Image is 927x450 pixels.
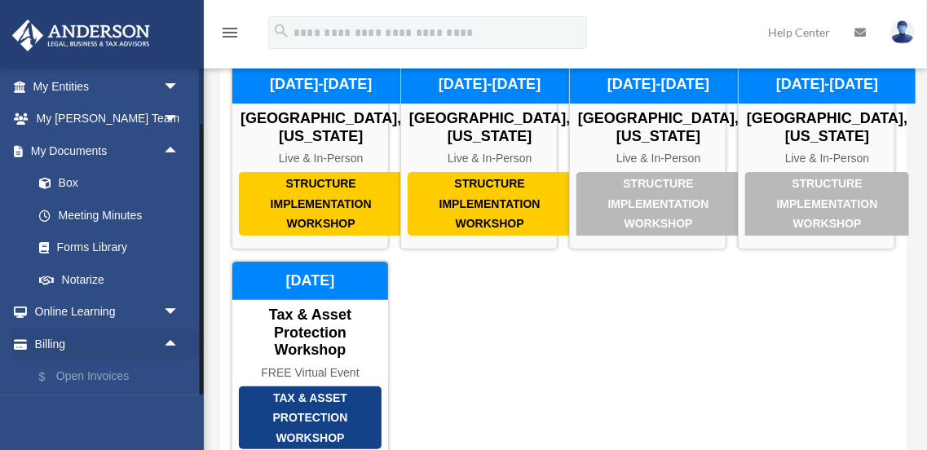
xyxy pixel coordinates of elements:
[23,393,204,426] a: Past Invoices
[232,262,388,301] div: [DATE]
[11,135,204,167] a: My Documentsarrow_drop_up
[11,328,204,360] a: Billingarrow_drop_up
[232,152,409,165] div: Live & In-Person
[23,360,204,394] a: $Open Invoices
[163,103,196,136] span: arrow_drop_down
[11,103,204,135] a: My [PERSON_NAME] Teamarrow_drop_down
[48,367,56,387] span: $
[163,70,196,104] span: arrow_drop_down
[239,172,403,236] div: Structure Implementation Workshop
[745,172,909,236] div: Structure Implementation Workshop
[232,307,388,360] div: Tax & Asset Protection Workshop
[23,199,204,232] a: Meeting Minutes
[232,65,409,104] div: [DATE]-[DATE]
[890,20,915,44] img: User Pic
[163,328,196,361] span: arrow_drop_up
[738,64,895,249] a: Structure Implementation Workshop [GEOGRAPHIC_DATA], [US_STATE] Live & In-Person [DATE]-[DATE]
[232,110,409,145] div: [GEOGRAPHIC_DATA], [US_STATE]
[220,23,240,42] i: menu
[570,65,747,104] div: [DATE]-[DATE]
[7,20,155,51] img: Anderson Advisors Platinum Portal
[401,110,578,145] div: [GEOGRAPHIC_DATA], [US_STATE]
[400,64,558,249] a: Structure Implementation Workshop [GEOGRAPHIC_DATA], [US_STATE] Live & In-Person [DATE]-[DATE]
[220,29,240,42] a: menu
[401,152,578,165] div: Live & In-Person
[232,64,389,249] a: Structure Implementation Workshop [GEOGRAPHIC_DATA], [US_STATE] Live & In-Person [DATE]-[DATE]
[163,296,196,329] span: arrow_drop_down
[239,386,382,450] div: Tax & Asset Protection Workshop
[570,110,747,145] div: [GEOGRAPHIC_DATA], [US_STATE]
[23,167,204,200] a: Box
[232,366,388,380] div: FREE Virtual Event
[739,65,916,104] div: [DATE]-[DATE]
[570,152,747,165] div: Live & In-Person
[401,65,578,104] div: [DATE]-[DATE]
[23,232,204,264] a: Forms Library
[739,110,916,145] div: [GEOGRAPHIC_DATA], [US_STATE]
[739,152,916,165] div: Live & In-Person
[11,70,204,103] a: My Entitiesarrow_drop_down
[272,22,290,40] i: search
[569,64,726,249] a: Structure Implementation Workshop [GEOGRAPHIC_DATA], [US_STATE] Live & In-Person [DATE]-[DATE]
[163,135,196,168] span: arrow_drop_up
[408,172,572,236] div: Structure Implementation Workshop
[23,263,204,296] a: Notarize
[576,172,740,236] div: Structure Implementation Workshop
[11,296,204,329] a: Online Learningarrow_drop_down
